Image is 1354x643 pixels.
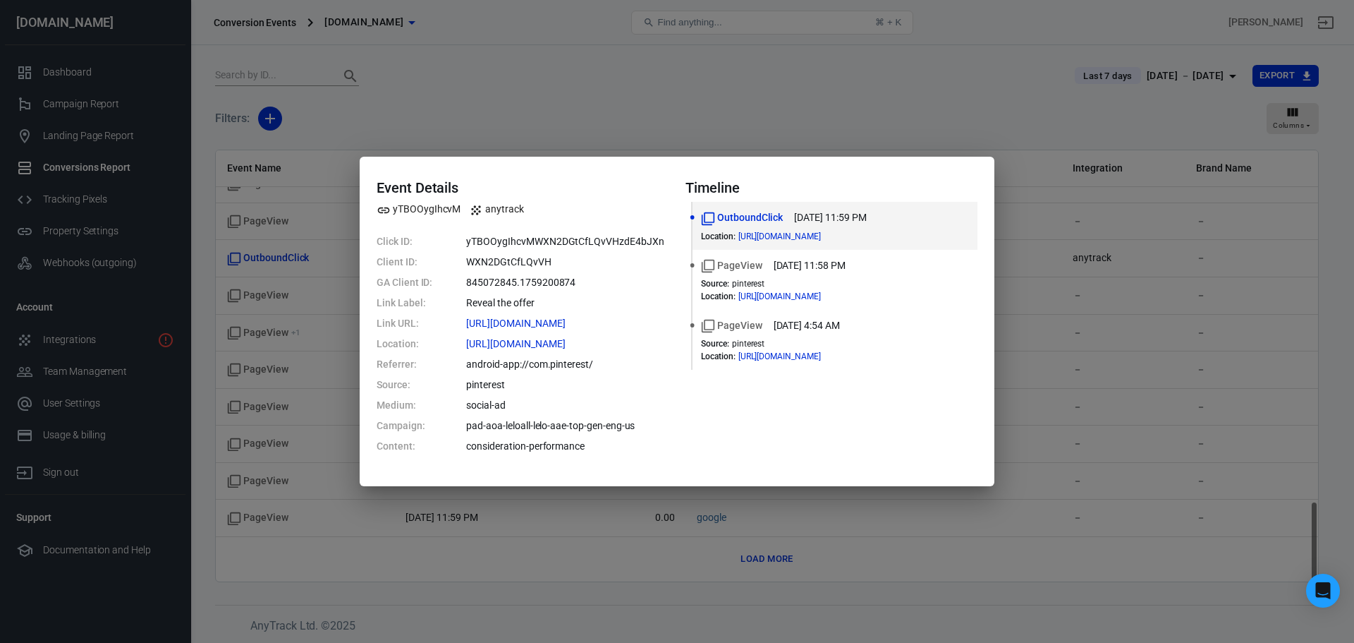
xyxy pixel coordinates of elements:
[466,275,669,290] dd: 845072845.1759200874
[466,296,669,311] dd: Reveal the offer
[774,258,846,273] time: 2025-10-02T23:58:49+02:00
[466,378,669,392] dd: pinterest
[732,279,765,289] span: pinterest
[466,357,669,372] dd: android-app://com.pinterest/
[701,258,762,273] span: Standard event name
[469,202,524,217] span: Integration
[466,419,669,433] dd: pad-aoa-leloall-lelo-aae-top-gen-eng-us
[701,318,762,333] span: Standard event name
[377,316,432,331] dt: Link URL:
[377,337,432,351] dt: Location:
[466,318,590,328] span: https://www.lelo.com/exclusive-deals?utm_source=pinterest&utm_medium=social-ad&utm_content=consid...
[377,255,432,270] dt: Client ID:
[701,279,729,289] dt: Source :
[377,275,432,290] dt: GA Client ID:
[377,179,669,196] h4: Event Details
[377,439,432,454] dt: Content:
[738,292,846,301] span: https://onlylelo.com/special-offer?utm_source=pinterest&utm_medium=social-ad&utm_content=consider...
[701,210,783,225] span: Standard event name
[1306,574,1340,608] div: Open Intercom Messenger
[377,234,432,249] dt: Click ID:
[701,292,736,301] dt: Location :
[774,318,840,333] time: 2025-09-30T04:54:33+02:00
[377,419,432,433] dt: Campaign:
[701,351,736,361] dt: Location :
[794,210,866,225] time: 2025-10-02T23:59:21+02:00
[738,352,846,361] span: https://onlylelo.com/special-offer?utm_source=pinterest&utm_medium=social-ad&utm_content=consider...
[466,398,669,413] dd: social-ad
[466,439,669,454] dd: consideration-performance
[738,232,846,241] span: https://onlylelo.com/special-offer?utm_source=pinterest&utm_medium=social-ad&utm_content=consider...
[377,398,432,413] dt: Medium:
[377,296,432,311] dt: Link Label:
[466,339,590,349] span: https://onlylelo.com/special-offer?utm_source=pinterest&utm_medium=social-ad&utm_content=consider...
[732,339,765,349] span: pinterest
[466,234,669,249] dd: yTBOOygIhcvMWXN2DGtCfLQvVHzdE4bJXn
[377,202,461,217] span: Property
[377,357,432,372] dt: Referrer:
[701,232,736,241] dt: Location :
[685,179,977,196] h4: Timeline
[466,255,669,270] dd: WXN2DGtCfLQvVH
[377,378,432,392] dt: Source:
[701,339,729,349] dt: Source :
